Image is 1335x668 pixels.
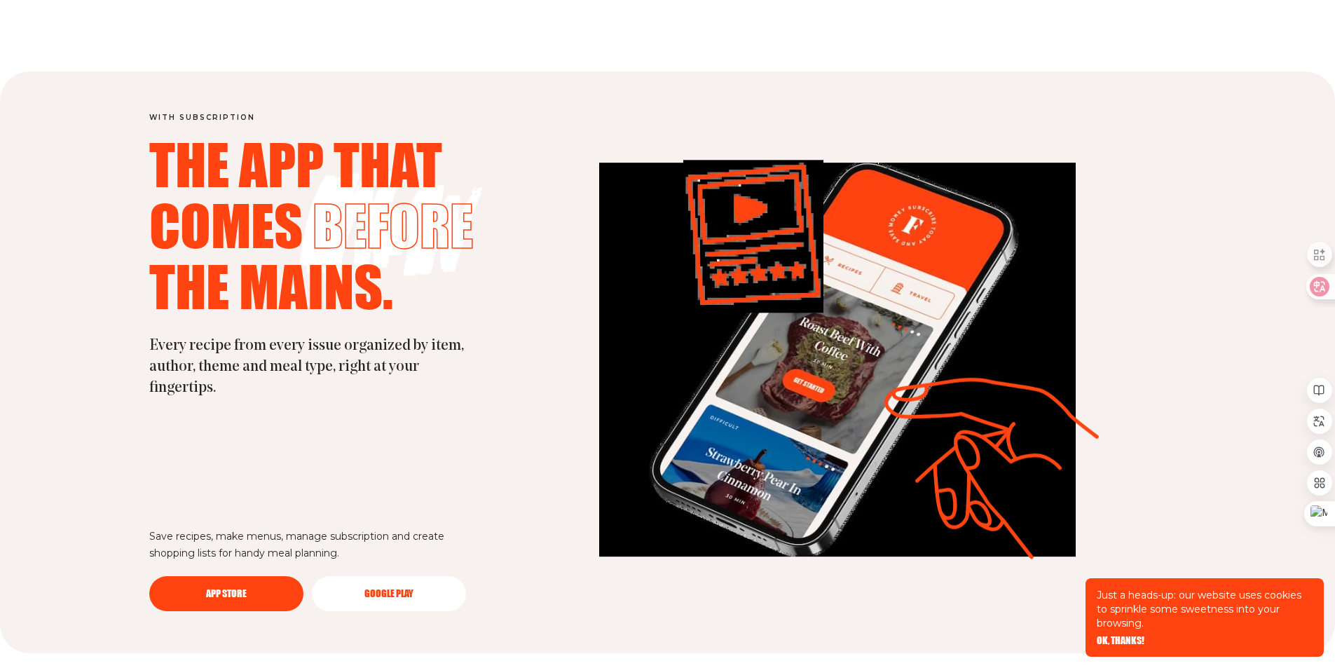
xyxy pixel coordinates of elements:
span: before [313,197,473,253]
span: the mains. [149,258,393,314]
span: The app that [149,136,442,192]
a: App Store [149,576,303,611]
p: Save recipes, make menus, manage subscription and create shopping lists for handy meal planning. [149,529,472,562]
button: OK, THANKS! [1097,636,1144,646]
h3: Every recipe from every issue organized by item, author, theme and meal type, right at your finge... [149,336,472,399]
img: finger pointing to the device [683,160,823,313]
img: subscription [599,163,1076,557]
p: Just a heads-up: our website uses cookies to sprinkle some sweetness into your browsing. [1097,588,1313,630]
span: App Store [206,589,247,599]
p: with subscription [149,114,542,122]
span: comes [149,197,303,253]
